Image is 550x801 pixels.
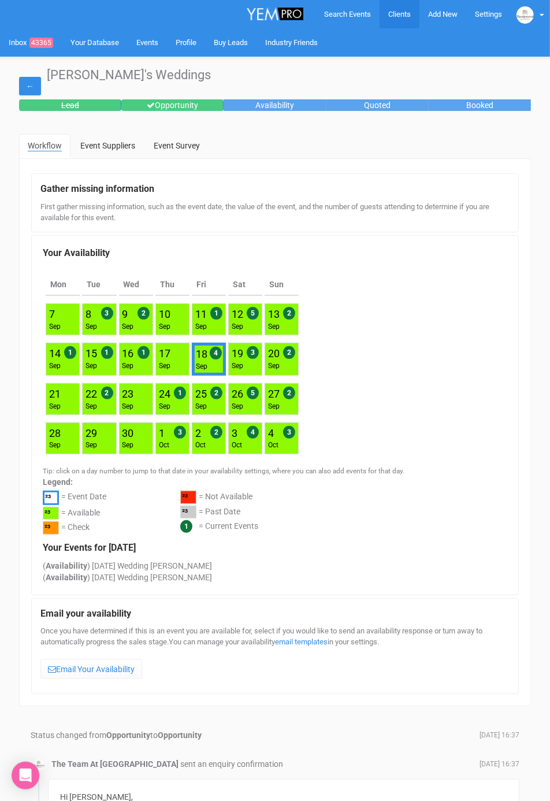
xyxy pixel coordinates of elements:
[12,762,39,789] div: Open Intercom Messenger
[159,308,170,320] a: 10
[283,307,295,320] span: 2
[265,274,299,296] th: Sun
[283,426,295,439] span: 3
[86,440,97,450] div: Sep
[174,387,186,399] span: 1
[86,402,97,411] div: Sep
[232,440,242,450] div: Oct
[40,202,510,223] div: First gather missing information, such as the event date, the value of the event, and the number ...
[257,28,326,57] a: Industry Friends
[43,572,507,583] div: ( ) [DATE] Wedding [PERSON_NAME]
[428,10,458,18] span: Add New
[43,467,404,475] small: Tip: click on a day number to jump to that date in your availability settings, where you can also...
[86,347,97,359] a: 15
[169,637,379,646] span: You can manage your availability in your settings.
[46,573,87,582] strong: Availability
[49,440,61,450] div: Sep
[86,308,91,320] a: 8
[232,308,243,320] a: 12
[232,388,243,400] a: 26
[43,560,507,572] div: ( ) [DATE] Wedding [PERSON_NAME]
[49,427,61,439] a: 28
[283,346,295,359] span: 2
[247,426,259,439] span: 4
[122,308,128,320] a: 9
[137,346,150,359] span: 1
[324,10,371,18] span: Search Events
[195,427,201,439] a: 2
[46,274,80,296] th: Mon
[122,402,134,411] div: Sep
[106,730,150,740] strong: Opportunity
[224,99,326,111] div: Availability
[40,626,510,684] div: Once you have determined if this is an event you are available for, select if you would like to s...
[159,402,170,411] div: Sep
[19,77,41,95] a: ←
[49,347,61,359] a: 14
[268,402,280,411] div: Sep
[232,427,237,439] a: 3
[247,307,259,320] span: 5
[180,520,192,533] span: 1
[155,274,189,296] th: Thu
[86,322,97,332] div: Sep
[43,247,507,260] legend: Your Availability
[43,476,507,488] label: Legend:
[268,347,280,359] a: 20
[43,521,59,535] div: ²³
[145,134,209,157] a: Event Survey
[180,491,196,504] div: ²³
[119,274,153,296] th: Wed
[49,388,61,400] a: 21
[210,347,222,359] span: 4
[101,346,113,359] span: 1
[268,440,278,450] div: Oct
[195,440,206,450] div: Oct
[268,427,274,439] a: 4
[72,134,144,157] a: Event Suppliers
[40,607,510,621] legend: Email your availability
[33,759,44,770] img: BGLogo.jpg
[205,28,257,57] a: Buy Leads
[137,307,150,320] span: 2
[174,426,186,439] span: 3
[199,491,252,506] div: = Not Available
[199,506,240,521] div: = Past Date
[19,68,531,82] h1: [PERSON_NAME]'s Weddings
[180,759,283,769] span: sent an enquiry confirmation
[210,387,222,399] span: 2
[159,388,170,400] a: 24
[195,308,207,320] a: 11
[19,99,121,111] div: Lead
[121,99,224,111] div: Opportunity
[232,361,243,371] div: Sep
[268,308,280,320] a: 13
[268,388,280,400] a: 27
[232,322,243,332] div: Sep
[46,561,87,570] strong: Availability
[199,520,258,533] div: = Current Events
[19,134,70,158] a: Workflow
[122,361,134,371] div: Sep
[49,361,61,371] div: Sep
[101,387,113,399] span: 2
[268,322,280,332] div: Sep
[64,346,76,359] span: 1
[43,491,59,505] div: ²³
[122,427,134,439] a: 30
[210,307,222,320] span: 1
[122,347,134,359] a: 16
[49,322,61,332] div: Sep
[275,637,328,646] a: email templates
[86,427,97,439] a: 29
[228,274,262,296] th: Sat
[195,388,207,400] a: 25
[101,307,113,320] span: 3
[167,28,205,57] a: Profile
[159,427,165,439] a: 1
[247,346,259,359] span: 3
[86,388,97,400] a: 22
[158,730,202,740] strong: Opportunity
[480,730,519,740] span: [DATE] 16:37
[388,10,411,18] span: Clients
